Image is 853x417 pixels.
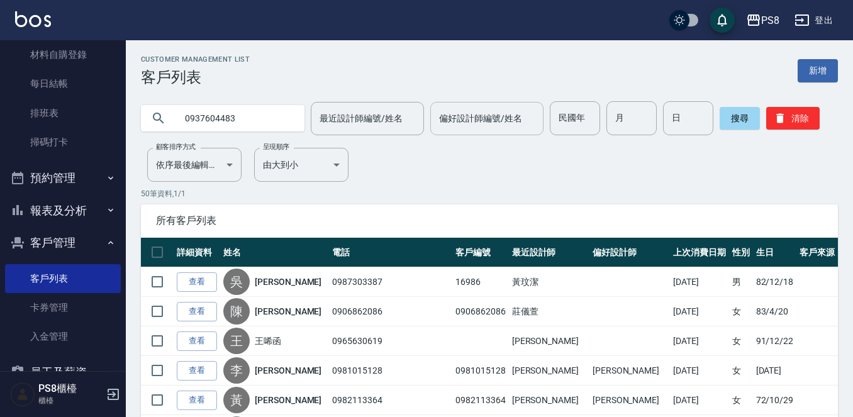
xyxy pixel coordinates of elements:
a: 查看 [177,272,217,292]
td: 0906862086 [329,297,452,326]
td: 0906862086 [452,297,509,326]
td: 0987303387 [329,267,452,297]
a: [PERSON_NAME] [255,364,321,377]
th: 客戶編號 [452,238,509,267]
span: 所有客戶列表 [156,214,823,227]
a: 入金管理 [5,322,121,351]
a: 材料自購登錄 [5,40,121,69]
div: 陳 [223,298,250,325]
td: 0965630619 [329,326,452,356]
th: 姓名 [220,238,329,267]
div: PS8 [761,13,779,28]
a: 客戶列表 [5,264,121,293]
td: 91/12/22 [753,326,797,356]
td: [PERSON_NAME] [589,386,670,415]
a: 卡券管理 [5,293,121,322]
button: 預約管理 [5,162,121,194]
td: 0982113364 [329,386,452,415]
h2: Customer Management List [141,55,250,64]
img: Person [10,382,35,407]
a: 查看 [177,302,217,321]
th: 最近設計師 [509,238,589,267]
div: 吳 [223,269,250,295]
td: [DATE] [670,356,729,386]
td: 82/12/18 [753,267,797,297]
td: 黃玟潔 [509,267,589,297]
a: 掃碼打卡 [5,128,121,157]
a: 王唏函 [255,335,281,347]
th: 客戶來源 [796,238,838,267]
div: 黃 [223,387,250,413]
label: 顧客排序方式 [156,142,196,152]
th: 上次消費日期 [670,238,729,267]
div: 依序最後編輯時間 [147,148,242,182]
td: [PERSON_NAME] [509,356,589,386]
td: 0982113364 [452,386,509,415]
td: 莊儀萱 [509,297,589,326]
a: 查看 [177,331,217,351]
p: 櫃檯 [38,395,103,406]
div: 王 [223,328,250,354]
td: 72/10/29 [753,386,797,415]
button: 搜尋 [720,107,760,130]
a: 新增 [798,59,838,82]
button: 員工及薪資 [5,356,121,389]
a: 查看 [177,391,217,410]
td: [DATE] [670,386,729,415]
div: 李 [223,357,250,384]
h3: 客戶列表 [141,69,250,86]
img: Logo [15,11,51,27]
th: 電話 [329,238,452,267]
input: 搜尋關鍵字 [176,101,294,135]
h5: PS8櫃檯 [38,382,103,395]
td: [DATE] [670,326,729,356]
th: 詳細資料 [174,238,220,267]
th: 生日 [753,238,797,267]
button: 登出 [789,9,838,32]
th: 偏好設計師 [589,238,670,267]
td: 0981015128 [329,356,452,386]
td: 女 [729,356,753,386]
td: 女 [729,297,753,326]
th: 性別 [729,238,753,267]
a: [PERSON_NAME] [255,305,321,318]
label: 呈現順序 [263,142,289,152]
td: [PERSON_NAME] [509,326,589,356]
td: 女 [729,386,753,415]
button: PS8 [741,8,784,33]
button: save [710,8,735,33]
button: 報表及分析 [5,194,121,227]
td: [DATE] [670,267,729,297]
td: 83/4/20 [753,297,797,326]
a: 排班表 [5,99,121,128]
a: [PERSON_NAME] [255,275,321,288]
td: 男 [729,267,753,297]
a: 每日結帳 [5,69,121,98]
td: [DATE] [670,297,729,326]
div: 由大到小 [254,148,348,182]
button: 客戶管理 [5,226,121,259]
td: 女 [729,326,753,356]
a: 查看 [177,361,217,381]
button: 清除 [766,107,820,130]
td: [DATE] [753,356,797,386]
a: [PERSON_NAME] [255,394,321,406]
td: [PERSON_NAME] [589,356,670,386]
td: 16986 [452,267,509,297]
p: 50 筆資料, 1 / 1 [141,188,838,199]
td: [PERSON_NAME] [509,386,589,415]
td: 0981015128 [452,356,509,386]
